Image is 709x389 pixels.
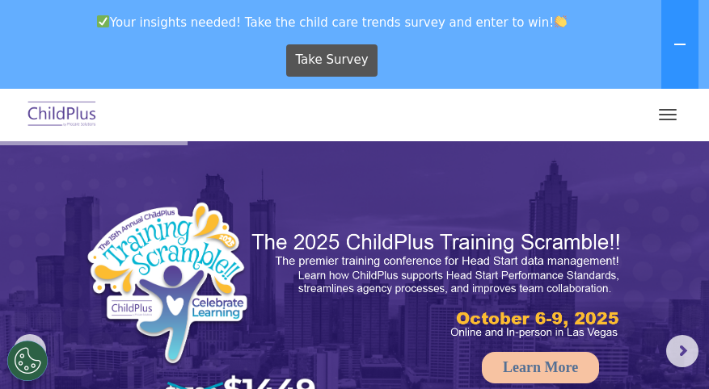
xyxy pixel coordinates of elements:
[24,96,100,134] img: ChildPlus by Procare Solutions
[482,352,599,383] a: Learn More
[7,341,48,381] button: Cookies Settings
[295,46,368,74] span: Take Survey
[97,15,109,27] img: ✅
[286,44,378,77] a: Take Survey
[555,15,567,27] img: 👏
[6,6,658,38] span: Your insights needed! Take the child care trends survey and enter to win!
